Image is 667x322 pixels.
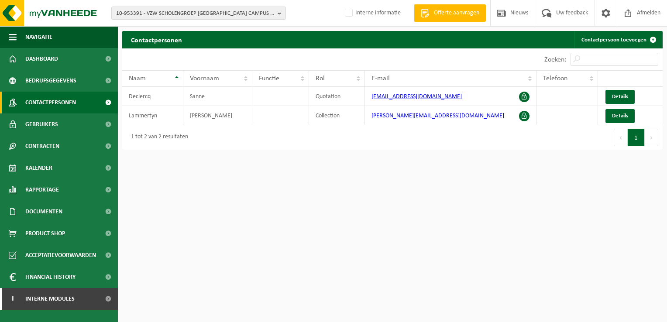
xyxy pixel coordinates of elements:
a: Contactpersoon toevoegen [574,31,662,48]
span: Rapportage [25,179,59,201]
span: 10-953391 - VZW SCHOLENGROEP [GEOGRAPHIC_DATA] CAMPUS [GEOGRAPHIC_DATA] - [GEOGRAPHIC_DATA] [116,7,274,20]
h2: Contactpersonen [122,31,191,48]
span: Contracten [25,135,59,157]
span: Telefoon [543,75,567,82]
span: Contactpersonen [25,92,76,113]
span: Dashboard [25,48,58,70]
span: I [9,288,17,310]
span: Bedrijfsgegevens [25,70,76,92]
span: Financial History [25,266,76,288]
a: [EMAIL_ADDRESS][DOMAIN_NAME] [371,93,462,100]
span: Navigatie [25,26,52,48]
td: Declercq [122,87,183,106]
span: Acceptatievoorwaarden [25,244,96,266]
td: Sanne [183,87,252,106]
div: 1 tot 2 van 2 resultaten [127,130,188,145]
td: Quotation [309,87,365,106]
span: Product Shop [25,223,65,244]
span: Interne modules [25,288,75,310]
button: Next [645,129,658,146]
button: 1 [628,129,645,146]
td: [PERSON_NAME] [183,106,252,125]
td: Lammertyn [122,106,183,125]
span: E-mail [371,75,390,82]
a: [PERSON_NAME][EMAIL_ADDRESS][DOMAIN_NAME] [371,113,504,119]
span: Kalender [25,157,52,179]
a: Details [605,90,635,104]
span: Rol [316,75,325,82]
span: Voornaam [190,75,219,82]
span: Details [612,94,628,99]
td: Collection [309,106,365,125]
span: Details [612,113,628,119]
span: Offerte aanvragen [432,9,481,17]
button: 10-953391 - VZW SCHOLENGROEP [GEOGRAPHIC_DATA] CAMPUS [GEOGRAPHIC_DATA] - [GEOGRAPHIC_DATA] [111,7,286,20]
span: Gebruikers [25,113,58,135]
button: Previous [614,129,628,146]
a: Offerte aanvragen [414,4,486,22]
label: Interne informatie [343,7,401,20]
a: Details [605,109,635,123]
span: Functie [259,75,279,82]
label: Zoeken: [544,56,566,63]
span: Naam [129,75,146,82]
span: Documenten [25,201,62,223]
